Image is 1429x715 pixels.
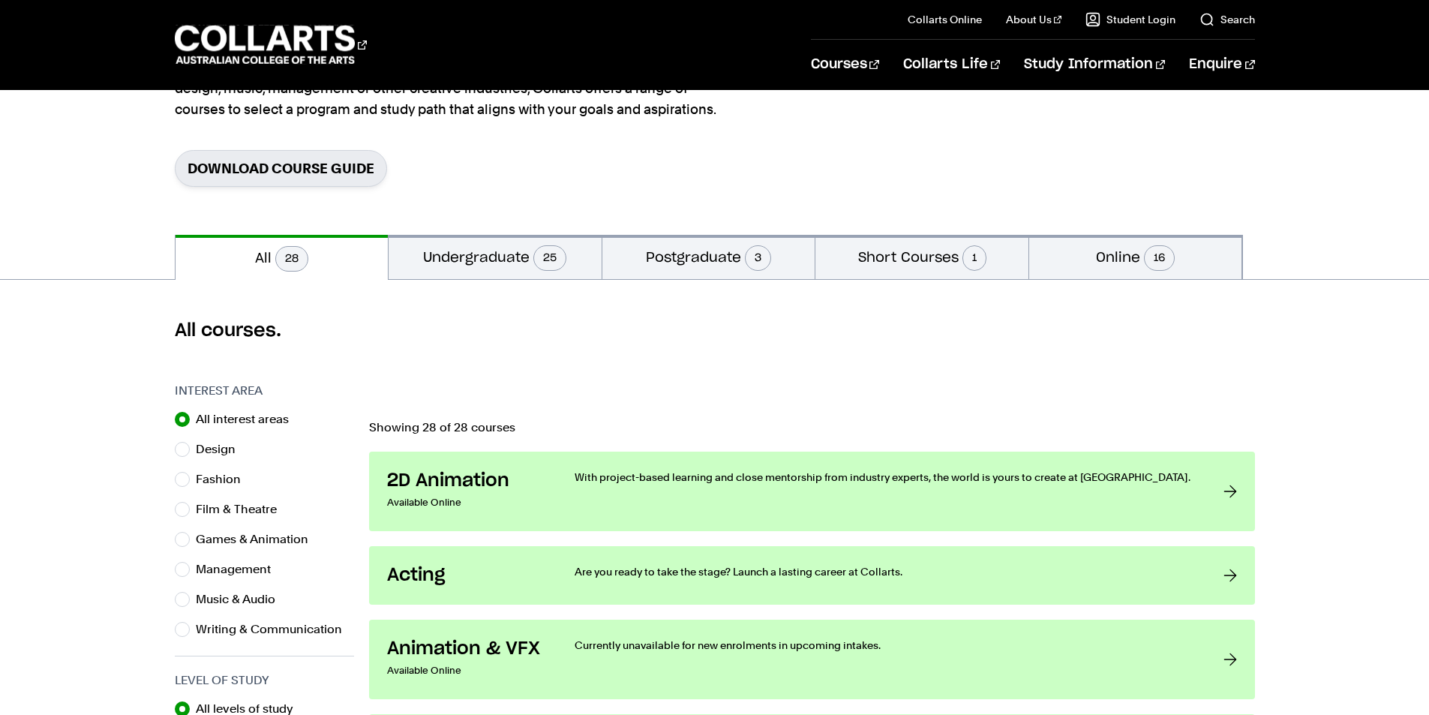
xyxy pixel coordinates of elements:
[745,245,771,271] span: 3
[196,559,283,580] label: Management
[196,499,289,520] label: Film & Theatre
[196,409,301,430] label: All interest areas
[196,589,287,610] label: Music & Audio
[175,671,354,689] h3: Level of Study
[1029,235,1242,279] button: Online16
[387,492,545,513] p: Available Online
[175,23,367,66] div: Go to homepage
[1144,245,1175,271] span: 16
[1006,12,1061,27] a: About Us
[1199,12,1255,27] a: Search
[176,235,389,280] button: All28
[369,546,1255,605] a: Acting Are you ready to take the stage? Launch a lasting career at Collarts.
[196,619,354,640] label: Writing & Communication
[533,245,566,271] span: 25
[1024,40,1165,89] a: Study Information
[369,422,1255,434] p: Showing 28 of 28 courses
[815,235,1028,279] button: Short Courses1
[196,439,248,460] label: Design
[387,470,545,492] h3: 2D Animation
[602,235,815,279] button: Postgraduate3
[387,564,545,587] h3: Acting
[369,620,1255,699] a: Animation & VFX Available Online Currently unavailable for new enrolments in upcoming intakes.
[811,40,879,89] a: Courses
[196,469,253,490] label: Fashion
[387,638,545,660] h3: Animation & VFX
[389,235,602,279] button: Undergraduate25
[275,246,308,272] span: 28
[369,452,1255,531] a: 2D Animation Available Online With project-based learning and close mentorship from industry expe...
[196,529,320,550] label: Games & Animation
[903,40,1000,89] a: Collarts Life
[175,319,1255,343] h2: All courses.
[962,245,986,271] span: 1
[575,564,1193,579] p: Are you ready to take the stage? Launch a lasting career at Collarts.
[175,150,387,187] a: Download Course Guide
[1189,40,1254,89] a: Enquire
[175,382,354,400] h3: Interest Area
[387,660,545,681] p: Available Online
[1085,12,1175,27] a: Student Login
[575,638,1193,653] p: Currently unavailable for new enrolments in upcoming intakes.
[908,12,982,27] a: Collarts Online
[575,470,1193,485] p: With project-based learning and close mentorship from industry experts, the world is yours to cre...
